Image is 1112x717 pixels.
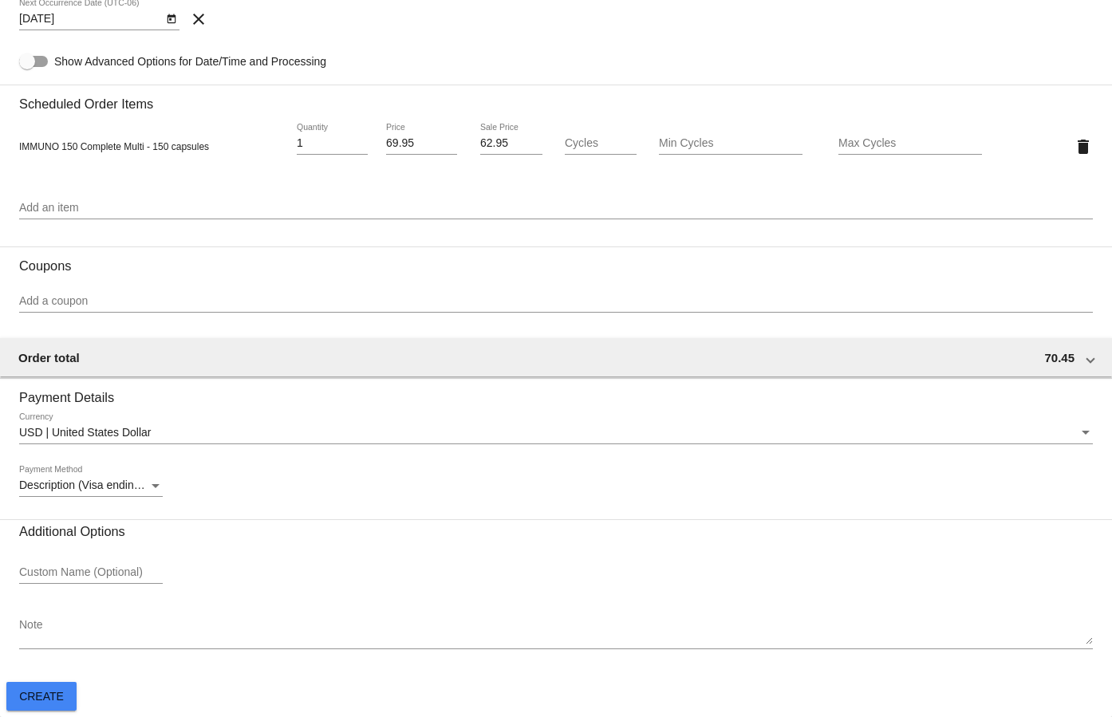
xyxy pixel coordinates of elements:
[565,137,636,150] input: Cycles
[19,85,1093,112] h3: Scheduled Order Items
[19,479,698,491] span: Description (Visa ending in 2426 (expires [CREDIT_CARD_DATA])) GatewayCustomerId (767145703) Gate...
[19,295,1093,308] input: Add a coupon
[480,137,542,150] input: Sale Price
[18,351,80,364] span: Order total
[838,137,982,150] input: Max Cycles
[189,10,208,29] mat-icon: clear
[54,53,326,69] span: Show Advanced Options for Date/Time and Processing
[19,13,163,26] input: Next Occurrence Date (UTC-06)
[19,246,1093,274] h3: Coupons
[19,427,1093,439] mat-select: Currency
[1074,137,1093,156] mat-icon: delete
[19,426,151,439] span: USD | United States Dollar
[6,682,77,711] button: Create
[19,524,1093,539] h3: Additional Options
[1044,351,1075,364] span: 70.45
[659,137,802,150] input: Min Cycles
[19,690,64,703] span: Create
[163,10,179,26] button: Open calendar
[19,566,163,579] input: Custom Name (Optional)
[19,378,1093,405] h3: Payment Details
[386,137,457,150] input: Price
[19,141,209,152] span: IMMUNO 150 Complete Multi - 150 capsules
[297,137,368,150] input: Quantity
[19,479,163,492] mat-select: Payment Method
[19,202,1093,215] input: Add an item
